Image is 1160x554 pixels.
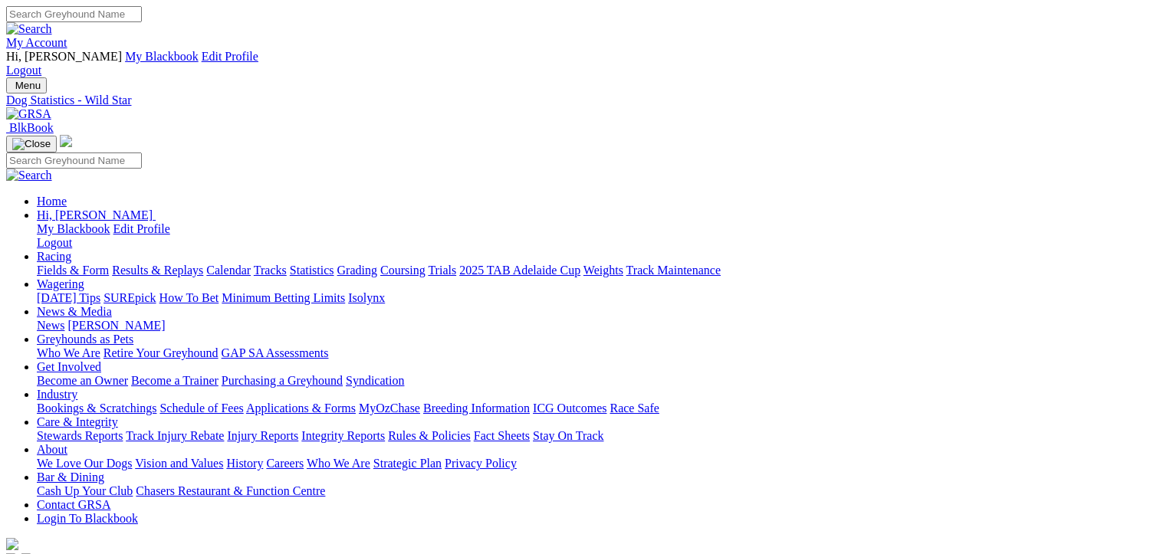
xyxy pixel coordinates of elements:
[246,402,356,415] a: Applications & Forms
[135,457,223,470] a: Vision and Values
[423,402,530,415] a: Breeding Information
[37,222,110,235] a: My Blackbook
[301,429,385,442] a: Integrity Reports
[346,374,404,387] a: Syndication
[136,484,325,497] a: Chasers Restaurant & Function Centre
[37,346,1154,360] div: Greyhounds as Pets
[610,402,659,415] a: Race Safe
[6,22,52,36] img: Search
[37,319,1154,333] div: News & Media
[388,429,471,442] a: Rules & Policies
[159,402,243,415] a: Schedule of Fees
[337,264,377,277] a: Grading
[37,484,1154,498] div: Bar & Dining
[459,264,580,277] a: 2025 TAB Adelaide Cup
[37,415,118,428] a: Care & Integrity
[6,538,18,550] img: logo-grsa-white.png
[533,402,606,415] a: ICG Outcomes
[37,236,72,249] a: Logout
[6,169,52,182] img: Search
[206,264,251,277] a: Calendar
[359,402,420,415] a: MyOzChase
[254,264,287,277] a: Tracks
[159,291,219,304] a: How To Bet
[266,457,304,470] a: Careers
[380,264,426,277] a: Coursing
[126,429,224,442] a: Track Injury Rebate
[37,484,133,497] a: Cash Up Your Club
[37,291,100,304] a: [DATE] Tips
[37,319,64,332] a: News
[6,6,142,22] input: Search
[67,319,165,332] a: [PERSON_NAME]
[37,470,104,484] a: Bar & Dining
[227,429,298,442] a: Injury Reports
[37,195,67,208] a: Home
[131,374,219,387] a: Become a Trainer
[37,512,138,525] a: Login To Blackbook
[112,264,203,277] a: Results & Replays
[222,346,329,359] a: GAP SA Assessments
[113,222,170,235] a: Edit Profile
[6,136,57,152] button: Toggle navigation
[373,457,442,470] a: Strategic Plan
[9,121,54,134] span: BlkBook
[37,208,156,221] a: Hi, [PERSON_NAME]
[533,429,603,442] a: Stay On Track
[6,50,122,63] span: Hi, [PERSON_NAME]
[626,264,721,277] a: Track Maintenance
[583,264,623,277] a: Weights
[37,346,100,359] a: Who We Are
[6,93,1154,107] a: Dog Statistics - Wild Star
[37,498,110,511] a: Contact GRSA
[6,36,67,49] a: My Account
[37,402,156,415] a: Bookings & Scratchings
[202,50,258,63] a: Edit Profile
[226,457,263,470] a: History
[6,121,54,134] a: BlkBook
[104,346,219,359] a: Retire Your Greyhound
[37,443,67,456] a: About
[37,277,84,290] a: Wagering
[37,264,109,277] a: Fields & Form
[37,402,1154,415] div: Industry
[37,305,112,318] a: News & Media
[37,429,1154,443] div: Care & Integrity
[6,152,142,169] input: Search
[37,388,77,401] a: Industry
[104,291,156,304] a: SUREpick
[6,50,1154,77] div: My Account
[37,250,71,263] a: Racing
[348,291,385,304] a: Isolynx
[222,374,343,387] a: Purchasing a Greyhound
[428,264,456,277] a: Trials
[37,291,1154,305] div: Wagering
[15,80,41,91] span: Menu
[6,107,51,121] img: GRSA
[37,222,1154,250] div: Hi, [PERSON_NAME]
[37,429,123,442] a: Stewards Reports
[37,333,133,346] a: Greyhounds as Pets
[37,457,132,470] a: We Love Our Dogs
[474,429,530,442] a: Fact Sheets
[60,135,72,147] img: logo-grsa-white.png
[37,457,1154,470] div: About
[125,50,199,63] a: My Blackbook
[290,264,334,277] a: Statistics
[37,374,1154,388] div: Get Involved
[37,360,101,373] a: Get Involved
[307,457,370,470] a: Who We Are
[6,64,41,77] a: Logout
[445,457,517,470] a: Privacy Policy
[12,138,51,150] img: Close
[37,264,1154,277] div: Racing
[222,291,345,304] a: Minimum Betting Limits
[37,374,128,387] a: Become an Owner
[6,77,47,93] button: Toggle navigation
[37,208,153,221] span: Hi, [PERSON_NAME]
